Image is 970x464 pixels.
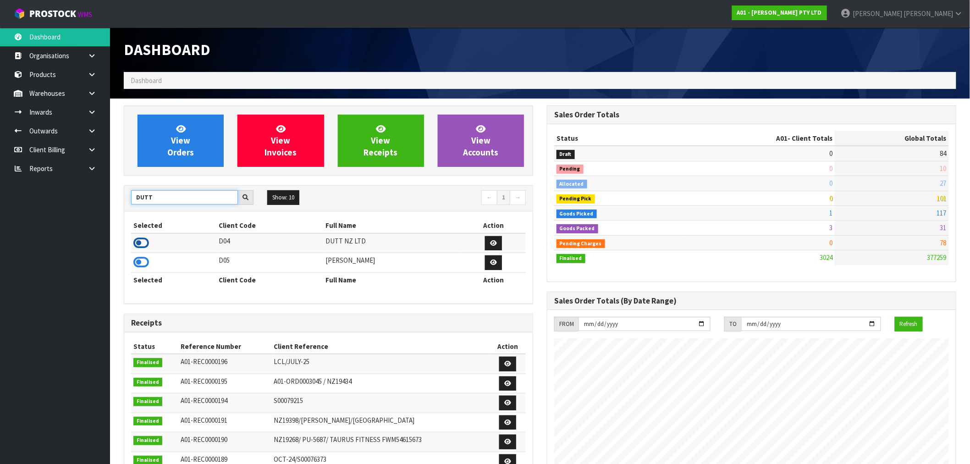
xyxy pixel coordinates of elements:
[131,339,179,354] th: Status
[829,223,832,232] span: 3
[364,123,398,158] span: View Receipts
[481,190,497,205] a: ←
[904,9,953,18] span: [PERSON_NAME]
[335,190,526,206] nav: Page navigation
[181,357,228,366] span: A01-REC0000196
[497,190,510,205] a: 1
[937,194,947,203] span: 101
[557,165,584,174] span: Pending
[217,272,323,287] th: Client Code
[133,436,162,445] span: Finalised
[274,377,352,386] span: A01-ORD0003045 / NZ19434
[940,164,947,173] span: 10
[131,319,526,327] h3: Receipts
[323,253,461,273] td: [PERSON_NAME]
[124,40,210,59] span: Dashboard
[138,115,224,167] a: ViewOrders
[554,317,579,331] div: FROM
[167,123,194,158] span: View Orders
[829,164,832,173] span: 0
[272,339,490,354] th: Client Reference
[181,435,228,444] span: A01-REC0000190
[776,134,788,143] span: A01
[237,115,324,167] a: ViewInvoices
[829,194,832,203] span: 0
[179,339,272,354] th: Reference Number
[217,253,323,273] td: D05
[940,179,947,188] span: 27
[78,10,92,19] small: WMS
[927,253,947,262] span: 377259
[131,190,238,204] input: Search clients
[554,297,949,305] h3: Sales Order Totals (By Date Range)
[181,377,228,386] span: A01-REC0000195
[829,179,832,188] span: 0
[835,131,949,146] th: Global Totals
[274,357,310,366] span: LCL/JULY-25
[133,417,162,426] span: Finalised
[217,233,323,253] td: D04
[829,209,832,217] span: 1
[274,396,303,405] span: S00079215
[895,317,923,331] button: Refresh
[461,272,526,287] th: Action
[323,233,461,253] td: DUTT NZ LTD
[274,455,327,464] span: OCT-24/S00076373
[557,210,597,219] span: Goods Picked
[323,272,461,287] th: Full Name
[274,435,422,444] span: NZ19268/ PU-5687/ TAURUS FITNESS FWM54615673
[131,218,217,233] th: Selected
[732,6,827,20] a: A01 - [PERSON_NAME] PTY LTD
[557,224,598,233] span: Goods Packed
[181,396,228,405] span: A01-REC0000194
[940,149,947,158] span: 84
[463,123,498,158] span: View Accounts
[557,150,575,159] span: Draft
[940,238,947,247] span: 78
[557,194,595,204] span: Pending Pick
[937,209,947,217] span: 117
[685,131,835,146] th: - Client Totals
[131,272,217,287] th: Selected
[829,149,832,158] span: 0
[29,8,76,20] span: ProStock
[737,9,822,17] strong: A01 - [PERSON_NAME] PTY LTD
[133,378,162,387] span: Finalised
[510,190,526,205] a: →
[181,416,228,425] span: A01-REC0000191
[265,123,297,158] span: View Invoices
[853,9,902,18] span: [PERSON_NAME]
[133,397,162,406] span: Finalised
[557,239,605,249] span: Pending Charges
[438,115,524,167] a: ViewAccounts
[338,115,424,167] a: ViewReceipts
[217,218,323,233] th: Client Code
[133,358,162,367] span: Finalised
[820,253,832,262] span: 3024
[490,339,526,354] th: Action
[323,218,461,233] th: Full Name
[940,223,947,232] span: 31
[181,455,228,464] span: A01-REC0000189
[554,110,949,119] h3: Sales Order Totals
[267,190,299,205] button: Show: 10
[554,131,685,146] th: Status
[724,317,741,331] div: TO
[14,8,25,19] img: cube-alt.png
[829,238,832,247] span: 0
[557,254,585,263] span: Finalised
[274,416,415,425] span: NZ19398/[PERSON_NAME]/[GEOGRAPHIC_DATA]
[557,180,587,189] span: Allocated
[131,76,162,85] span: Dashboard
[461,218,526,233] th: Action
